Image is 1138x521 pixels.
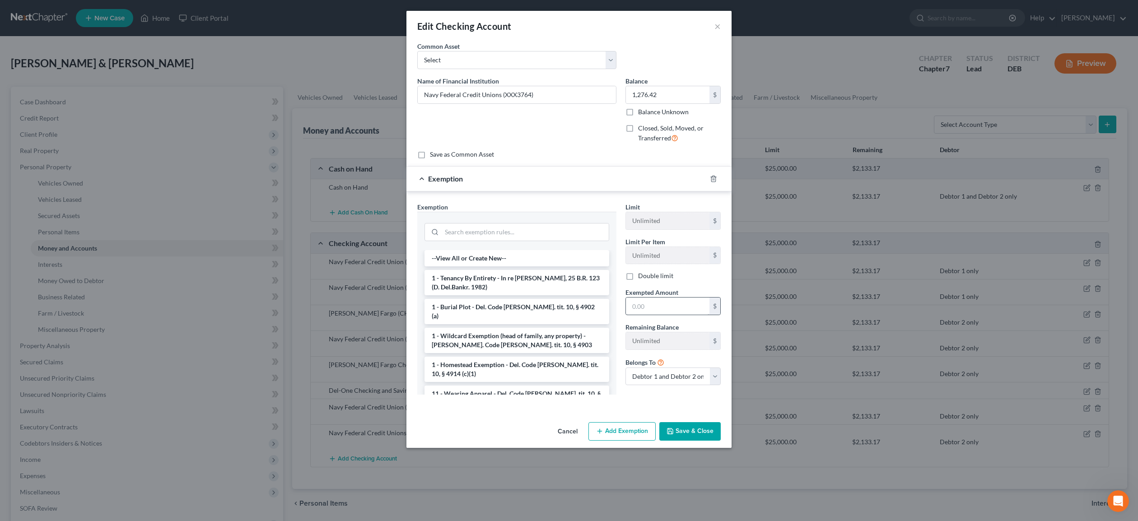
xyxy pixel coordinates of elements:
input: 0.00 [626,298,709,315]
li: --View All or Create New-- [424,250,609,266]
div: In observance of the NextChapter team will be out of office on . Our team will be unavailable for... [14,76,141,138]
b: [DATE], [67,77,94,84]
button: × [714,21,721,32]
button: Cancel [550,423,585,441]
div: We encourage you to use the to answer any questions and we will respond to any unanswered inquiri... [14,143,141,178]
label: Save as Common Asset [430,150,494,159]
label: Balance [625,76,648,86]
label: Remaining Balance [625,322,679,332]
label: Balance Unknown [638,107,689,116]
button: Start recording [57,295,65,302]
button: Add Exemption [588,422,656,441]
label: Double limit [638,271,673,280]
div: Emma says… [7,71,173,204]
div: Edit Checking Account [417,20,511,33]
span: Belongs To [625,358,656,366]
div: Close [159,4,175,20]
iframe: Intercom live chat [1107,490,1129,512]
div: $ [709,86,720,103]
button: Emoji picker [14,296,21,303]
b: [DATE] [22,130,46,137]
b: [DATE] [22,94,46,102]
div: $ [709,247,720,264]
li: 1 - Homestead Exemption - Del. Code [PERSON_NAME]. tit. 10, § 4914 (c)(1) [424,357,609,382]
li: 1 - Tenancy By Entirety - In re [PERSON_NAME], 25 B.R. 123 (D. Del.Bankr. 1982) [424,270,609,295]
input: Enter name... [418,86,616,103]
span: Limit [625,203,640,211]
input: -- [626,212,709,229]
button: Gif picker [28,295,36,302]
h1: [PERSON_NAME] [44,5,103,11]
li: 1 - Wildcard Exemption (head of family, any property) - [PERSON_NAME]. Code [PERSON_NAME]. tit. 1... [424,328,609,353]
li: 1 - Burial Plot - Del. Code [PERSON_NAME]. tit. 10, § 4902 (a) [424,299,609,324]
textarea: Message… [8,277,173,292]
span: Exempted Amount [625,288,678,296]
input: 0.00 [626,86,709,103]
img: Profile image for Emma [26,5,40,19]
div: In observance of[DATE],the NextChapter team will be out of office on[DATE]. Our team will be unav... [7,71,148,184]
input: -- [626,247,709,264]
label: Limit Per Item [625,237,665,247]
div: $ [709,298,720,315]
p: Active [44,11,62,20]
span: Closed, Sold, Moved, or Transferred [638,124,704,142]
input: -- [626,332,709,349]
button: Home [141,4,159,21]
button: go back [6,4,23,21]
label: Common Asset [417,42,460,51]
div: [PERSON_NAME] • 9m ago [14,186,87,191]
button: Upload attachment [43,295,50,302]
a: Help Center [14,143,122,159]
span: Name of Financial Institution [417,77,499,85]
input: Search exemption rules... [442,223,609,241]
span: Exemption [428,174,463,183]
button: Save & Close [659,422,721,441]
div: $ [709,212,720,229]
span: Exemption [417,203,448,211]
div: $ [709,332,720,349]
li: 11 - Wearing Apparel - Del. Code [PERSON_NAME]. tit. 10, § 4902 (a) [424,386,609,411]
button: Send a message… [155,292,169,307]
